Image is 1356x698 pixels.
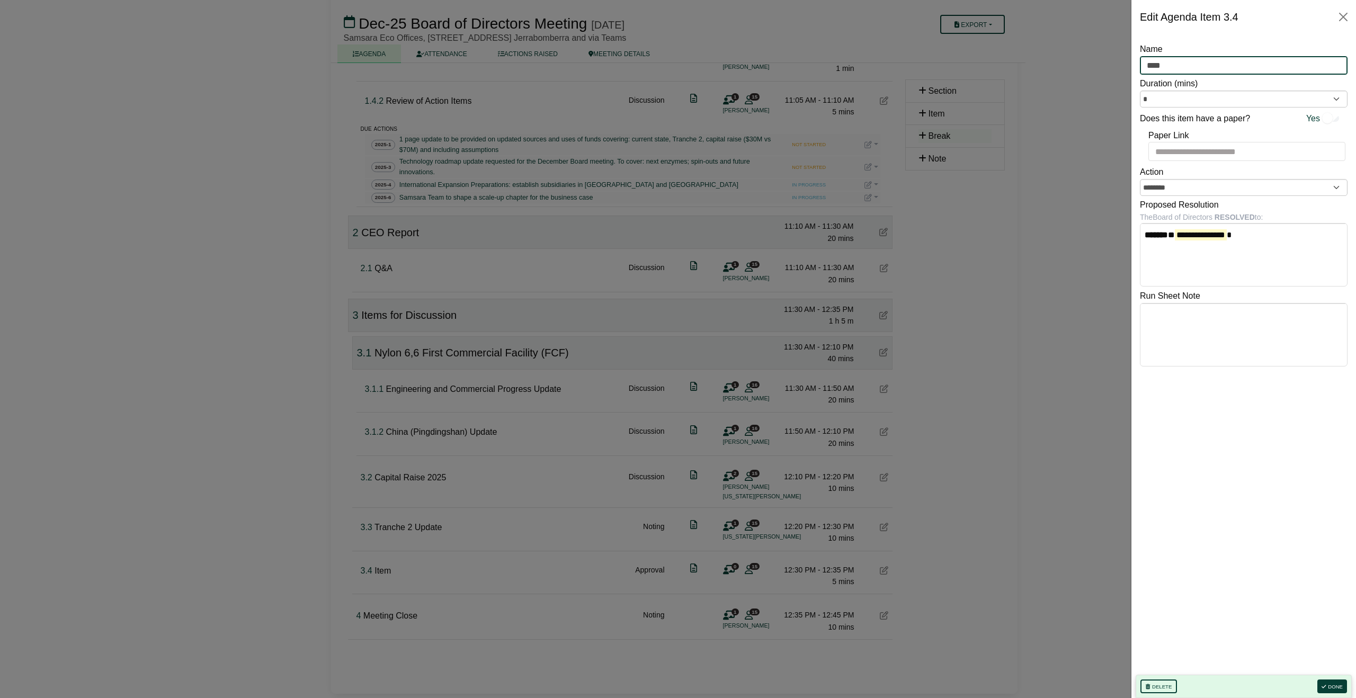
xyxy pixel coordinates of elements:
[1140,8,1238,25] div: Edit Agenda Item 3.4
[1306,112,1320,126] span: Yes
[1140,77,1198,91] label: Duration (mins)
[1140,165,1163,179] label: Action
[1140,42,1163,56] label: Name
[1140,211,1348,223] div: The Board of Directors to:
[1140,289,1200,303] label: Run Sheet Note
[1335,8,1352,25] button: Close
[1140,198,1219,212] label: Proposed Resolution
[1215,213,1255,221] b: RESOLVED
[1317,679,1347,693] button: Done
[1140,679,1177,693] button: Delete
[1148,129,1189,142] label: Paper Link
[1140,112,1250,126] label: Does this item have a paper?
